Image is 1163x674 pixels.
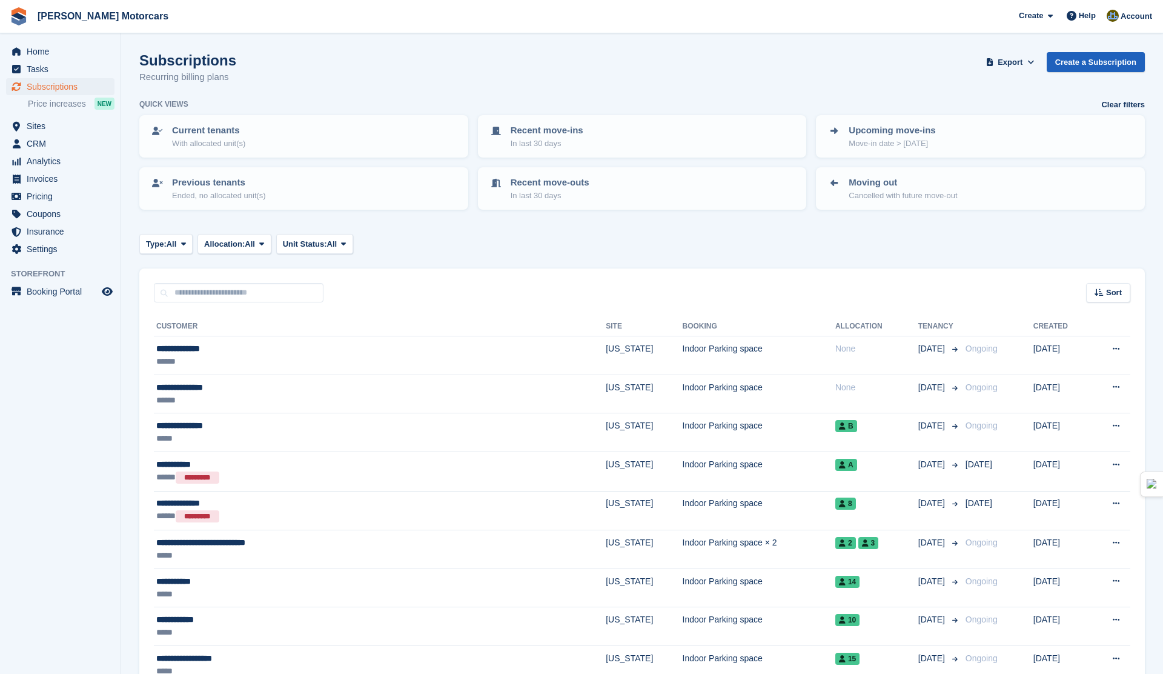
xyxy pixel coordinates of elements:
[966,421,998,430] span: Ongoing
[966,498,992,508] span: [DATE]
[511,190,589,202] p: In last 30 days
[479,168,806,209] a: Recent move-outs In last 30 days
[6,223,114,240] a: menu
[966,459,992,469] span: [DATE]
[1147,479,1158,490] img: Detect Auto
[511,124,583,138] p: Recent move-ins
[27,118,99,135] span: Sites
[1033,491,1089,530] td: [DATE]
[27,153,99,170] span: Analytics
[918,458,947,471] span: [DATE]
[918,652,947,665] span: [DATE]
[28,98,86,110] span: Price increases
[606,607,682,646] td: [US_STATE]
[245,238,255,250] span: All
[606,375,682,413] td: [US_STATE]
[141,168,467,209] a: Previous tenants Ended, no allocated unit(s)
[683,607,835,646] td: Indoor Parking space
[6,61,114,78] a: menu
[172,190,266,202] p: Ended, no allocated unit(s)
[998,56,1022,68] span: Export
[966,576,998,586] span: Ongoing
[683,413,835,452] td: Indoor Parking space
[6,153,114,170] a: menu
[27,188,99,205] span: Pricing
[835,537,856,549] span: 2
[1101,99,1145,111] a: Clear filters
[1033,375,1089,413] td: [DATE]
[27,223,99,240] span: Insurance
[1079,10,1096,22] span: Help
[683,491,835,530] td: Indoor Parking space
[849,176,957,190] p: Moving out
[6,188,114,205] a: menu
[141,116,467,156] a: Current tenants With allocated unit(s)
[918,317,961,336] th: Tenancy
[858,537,879,549] span: 3
[511,138,583,150] p: In last 30 days
[1106,287,1122,299] span: Sort
[139,52,236,68] h1: Subscriptions
[918,575,947,588] span: [DATE]
[918,342,947,355] span: [DATE]
[1019,10,1043,22] span: Create
[146,238,167,250] span: Type:
[33,6,173,26] a: [PERSON_NAME] Motorcars
[1033,569,1089,607] td: [DATE]
[606,530,682,569] td: [US_STATE]
[683,336,835,375] td: Indoor Parking space
[100,284,114,299] a: Preview store
[139,70,236,84] p: Recurring billing plans
[10,7,28,25] img: stora-icon-8386f47178a22dfd0bd8f6a31ec36ba5ce8667c1dd55bd0f319d3a0aa187defe.svg
[28,97,114,110] a: Price increases NEW
[1033,317,1089,336] th: Created
[6,283,114,300] a: menu
[197,234,271,254] button: Allocation: All
[1033,336,1089,375] td: [DATE]
[835,653,860,665] span: 15
[94,98,114,110] div: NEW
[1033,607,1089,646] td: [DATE]
[835,342,918,355] div: None
[1033,452,1089,491] td: [DATE]
[606,317,682,336] th: Site
[172,124,245,138] p: Current tenants
[606,413,682,452] td: [US_STATE]
[327,238,337,250] span: All
[27,205,99,222] span: Coupons
[6,135,114,152] a: menu
[918,536,947,549] span: [DATE]
[835,576,860,588] span: 14
[27,241,99,258] span: Settings
[835,317,918,336] th: Allocation
[1107,10,1119,22] img: Alex Katz
[27,43,99,60] span: Home
[6,43,114,60] a: menu
[276,234,353,254] button: Unit Status: All
[835,614,860,626] span: 10
[918,419,947,432] span: [DATE]
[154,317,606,336] th: Customer
[27,78,99,95] span: Subscriptions
[683,317,835,336] th: Booking
[27,135,99,152] span: CRM
[1033,530,1089,569] td: [DATE]
[918,497,947,510] span: [DATE]
[966,382,998,392] span: Ongoing
[27,61,99,78] span: Tasks
[283,238,327,250] span: Unit Status:
[139,234,193,254] button: Type: All
[6,118,114,135] a: menu
[918,381,947,394] span: [DATE]
[683,375,835,413] td: Indoor Parking space
[835,459,857,471] span: A
[6,78,114,95] a: menu
[479,116,806,156] a: Recent move-ins In last 30 days
[167,238,177,250] span: All
[966,538,998,547] span: Ongoing
[817,116,1144,156] a: Upcoming move-ins Move-in date > [DATE]
[849,190,957,202] p: Cancelled with future move-out
[835,498,856,510] span: 8
[511,176,589,190] p: Recent move-outs
[849,138,935,150] p: Move-in date > [DATE]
